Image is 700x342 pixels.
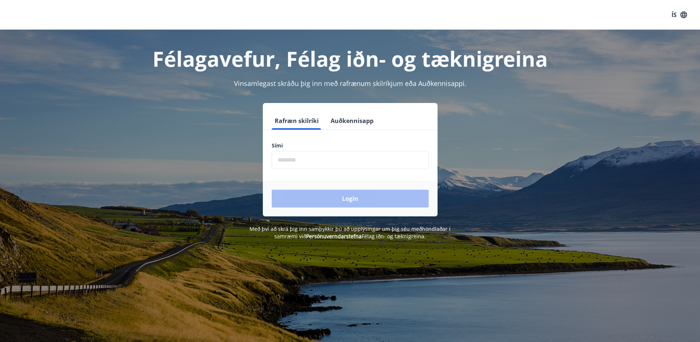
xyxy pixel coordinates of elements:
a: Persónuverndarstefna [306,233,362,240]
button: ÍS [667,8,691,21]
h1: Félagavefur, Félag iðn- og tæknigreina [93,44,608,73]
span: Vinsamlegast skráðu þig inn með rafrænum skilríkjum eða Auðkennisappi. [234,79,466,88]
button: Rafræn skilríki [272,112,322,130]
label: Sími [272,142,429,149]
span: Með því að skrá þig inn samþykkir þú að upplýsingar um þig séu meðhöndlaðar í samræmi við Félag i... [249,225,451,240]
button: Auðkennisapp [328,112,376,130]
